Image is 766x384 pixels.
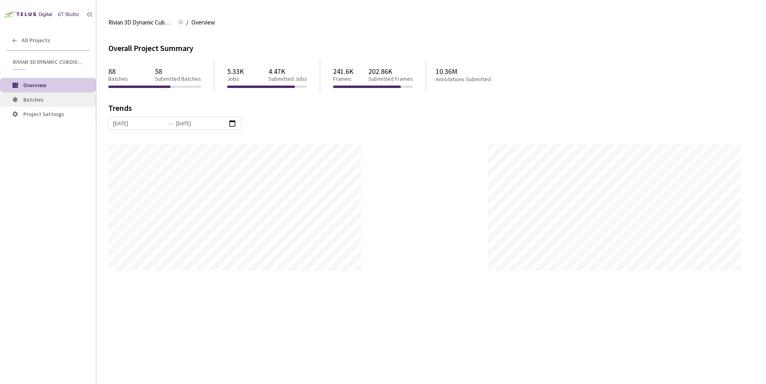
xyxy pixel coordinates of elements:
[186,18,188,27] li: /
[108,76,128,82] p: Batches
[333,76,354,82] p: Frames
[176,119,226,128] input: End date
[436,67,522,76] p: 10.36M
[23,82,46,89] span: Overview
[13,59,85,65] span: Rivian 3D Dynamic Cuboids[2024-25]
[167,120,173,127] span: to
[368,76,413,82] p: Submitted Frames
[108,18,173,27] span: Rivian 3D Dynamic Cuboids[2024-25]
[227,76,244,82] p: Jobs
[191,18,215,27] span: Overview
[23,96,44,103] span: Batches
[58,10,79,18] div: GT Studio
[108,42,754,54] div: Overall Project Summary
[227,67,244,76] p: 5.33K
[436,76,522,83] p: Annotations Submitted
[23,110,64,118] span: Project Settings
[333,67,354,76] p: 241.6K
[368,67,413,76] p: 202.86K
[268,76,307,82] p: Submitted Jobs
[167,120,173,127] span: swap-right
[155,67,201,76] p: 58
[108,67,128,76] p: 88
[113,119,163,128] input: Start date
[155,76,201,82] p: Submitted Batches
[108,104,743,117] div: Trends
[268,67,307,76] p: 4.47K
[22,37,50,44] span: All Projects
